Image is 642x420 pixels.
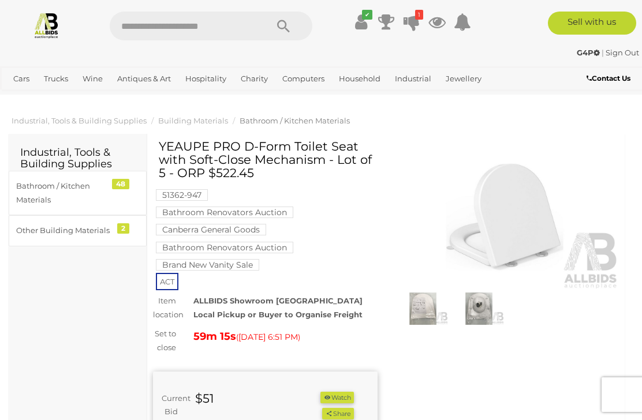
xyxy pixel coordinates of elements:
[144,294,185,321] div: Item location
[156,225,266,234] a: Canberra General Goods
[255,12,312,40] button: Search
[156,189,208,201] mark: 51362-947
[156,243,293,252] a: Bathroom Renovators Auction
[16,224,111,237] div: Other Building Materials
[156,207,293,218] mark: Bathroom Renovators Auction
[20,147,135,170] h2: Industrial, Tools & Building Supplies
[156,242,293,253] mark: Bathroom Renovators Auction
[395,145,619,290] img: YEAUPE PRO D-Form Toilet Seat with Soft-Close Mechanism - Lot of 5 - ORP $522.45
[390,69,436,88] a: Industrial
[9,171,147,215] a: Bathroom / Kitchen Materials 48
[9,215,147,246] a: Other Building Materials 2
[9,69,34,88] a: Cars
[602,48,604,57] span: |
[117,223,129,234] div: 2
[587,74,630,82] b: Contact Us
[156,190,208,200] a: 51362-947
[156,224,266,235] mark: Canberra General Goods
[39,69,73,88] a: Trucks
[156,260,259,269] a: Brand New Vanity Sale
[83,88,174,107] a: [GEOGRAPHIC_DATA]
[398,292,448,325] img: YEAUPE PRO D-Form Toilet Seat with Soft-Close Mechanism - Lot of 5 - ORP $522.45
[415,10,423,20] i: 1
[320,392,354,404] li: Watch this item
[577,48,600,57] strong: G4P
[240,116,350,125] a: Bathroom / Kitchen Materials
[548,12,636,35] a: Sell with us
[278,69,329,88] a: Computers
[352,12,369,32] a: ✔
[45,88,78,107] a: Sports
[193,310,363,319] strong: Local Pickup or Buyer to Organise Freight
[181,69,231,88] a: Hospitality
[236,332,300,342] span: ( )
[606,48,639,57] a: Sign Out
[587,72,633,85] a: Contact Us
[159,140,375,179] h1: YEAUPE PRO D-Form Toilet Seat with Soft-Close Mechanism - Lot of 5 - ORP $522.45
[144,327,185,354] div: Set to close
[156,273,178,290] span: ACT
[362,10,372,20] i: ✔
[78,69,107,88] a: Wine
[113,69,176,88] a: Antiques & Art
[441,69,486,88] a: Jewellery
[12,116,147,125] a: Industrial, Tools & Building Supplies
[156,259,259,271] mark: Brand New Vanity Sale
[236,69,273,88] a: Charity
[153,392,186,419] div: Current Bid
[33,12,60,39] img: Allbids.com.au
[320,392,354,404] button: Watch
[403,12,420,32] a: 1
[156,208,293,217] a: Bathroom Renovators Auction
[16,179,111,207] div: Bathroom / Kitchen Materials
[195,391,214,406] strong: $51
[158,116,228,125] a: Building Materials
[112,179,129,189] div: 48
[334,69,385,88] a: Household
[193,296,363,305] strong: ALLBIDS Showroom [GEOGRAPHIC_DATA]
[238,332,298,342] span: [DATE] 6:51 PM
[577,48,602,57] a: G4P
[322,408,354,420] button: Share
[193,330,236,343] strong: 59m 15s
[454,292,504,325] img: YEAUPE PRO D-Form Toilet Seat with Soft-Close Mechanism - Lot of 5 - ORP $522.45
[9,88,40,107] a: Office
